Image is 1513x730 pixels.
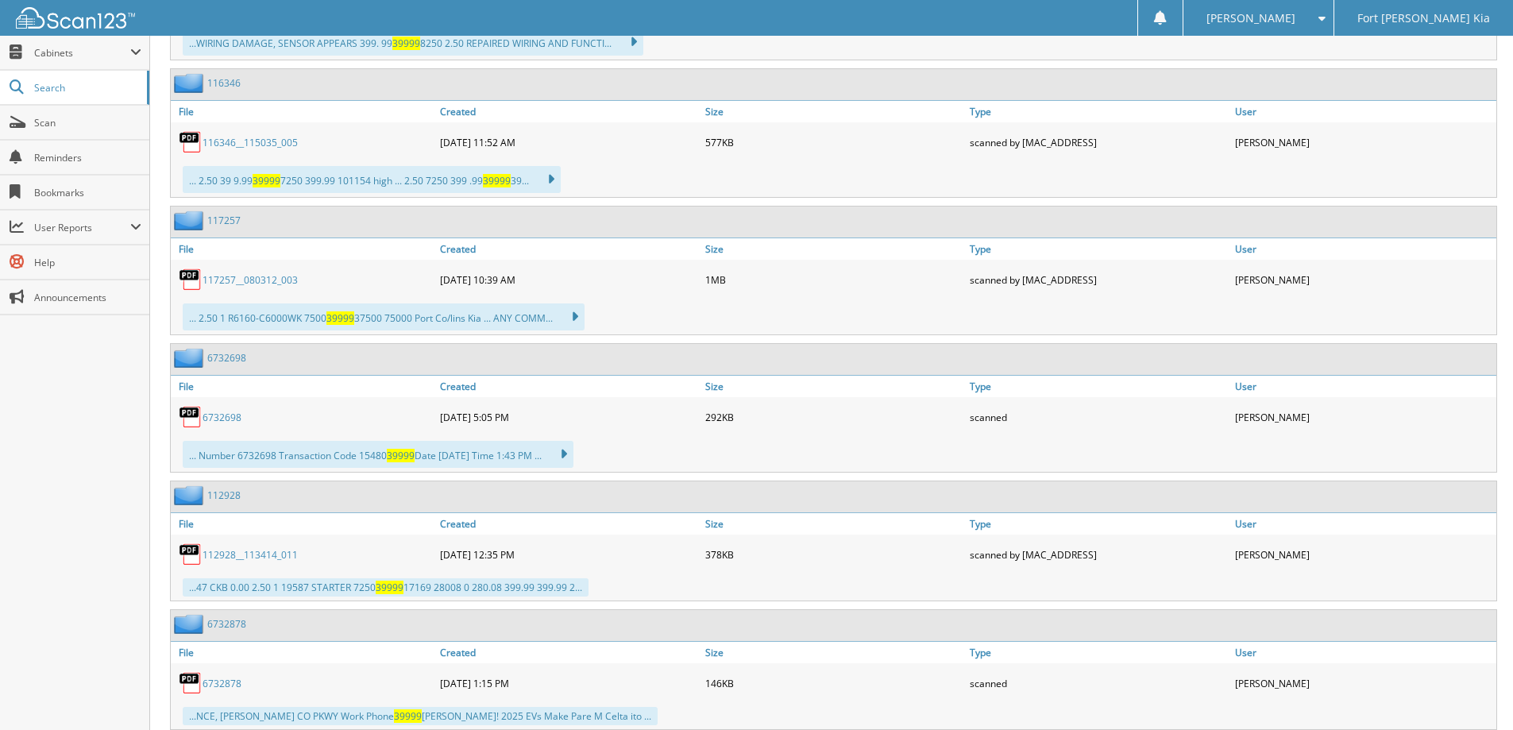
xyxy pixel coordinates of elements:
[253,174,280,187] span: 39999
[436,539,701,570] div: [DATE] 12:35 PM
[183,441,573,468] div: ... Number 6732698 Transaction Code 15480 Date [DATE] Time 1:43 PM ...
[174,348,207,368] img: folder2.png
[436,126,701,158] div: [DATE] 11:52 AM
[701,667,967,699] div: 146KB
[34,291,141,304] span: Announcements
[966,376,1231,397] a: Type
[34,81,139,95] span: Search
[183,166,561,193] div: ... 2.50 39 9.99 7250 399.99 101154 high ... 2.50 7250 399 .99 39...
[392,37,420,50] span: 39999
[701,238,967,260] a: Size
[1231,376,1496,397] a: User
[203,677,241,690] a: 6732878
[1231,539,1496,570] div: [PERSON_NAME]
[1231,264,1496,295] div: [PERSON_NAME]
[203,411,241,424] a: 6732698
[203,273,298,287] a: 117257__080312_003
[436,513,701,535] a: Created
[34,116,141,129] span: Scan
[1231,513,1496,535] a: User
[179,671,203,695] img: PDF.png
[1206,14,1295,23] span: [PERSON_NAME]
[1357,14,1490,23] span: Fort [PERSON_NAME] Kia
[701,513,967,535] a: Size
[179,130,203,154] img: PDF.png
[1231,101,1496,122] a: User
[34,256,141,269] span: Help
[174,73,207,93] img: folder2.png
[183,578,589,597] div: ...47 CKB 0.00 2.50 1 19587 STARTER 7250 17169 28008 0 280.08 399.99 399.99 2...
[207,76,241,90] a: 116346
[966,539,1231,570] div: scanned by [MAC_ADDRESS]
[34,46,130,60] span: Cabinets
[436,264,701,295] div: [DATE] 10:39 AM
[1231,401,1496,433] div: [PERSON_NAME]
[203,548,298,562] a: 112928__113414_011
[34,151,141,164] span: Reminders
[171,238,436,260] a: File
[1231,238,1496,260] a: User
[179,543,203,566] img: PDF.png
[34,221,130,234] span: User Reports
[174,211,207,230] img: folder2.png
[436,401,701,433] div: [DATE] 5:05 PM
[966,101,1231,122] a: Type
[966,642,1231,663] a: Type
[436,667,701,699] div: [DATE] 1:15 PM
[436,238,701,260] a: Created
[183,303,585,330] div: ... 2.50 1 R6160-C6000WK 7500 37500 75000 Port Co/lins Kia ... ANY COMM...
[207,617,246,631] a: 6732878
[483,174,511,187] span: 39999
[387,449,415,462] span: 39999
[966,126,1231,158] div: scanned by [MAC_ADDRESS]
[394,709,422,723] span: 39999
[1231,126,1496,158] div: [PERSON_NAME]
[203,136,298,149] a: 116346__115035_005
[701,126,967,158] div: 577KB
[701,376,967,397] a: Size
[701,264,967,295] div: 1MB
[966,238,1231,260] a: Type
[1231,667,1496,699] div: [PERSON_NAME]
[326,311,354,325] span: 39999
[701,401,967,433] div: 292KB
[376,581,403,594] span: 39999
[174,614,207,634] img: folder2.png
[966,401,1231,433] div: scanned
[701,101,967,122] a: Size
[966,667,1231,699] div: scanned
[179,405,203,429] img: PDF.png
[183,707,658,725] div: ...NCE, [PERSON_NAME] CO PKWY Work Phone [PERSON_NAME]! 2025 EVs Make Pare M Celta ito ...
[207,214,241,227] a: 117257
[207,351,246,365] a: 6732698
[207,489,241,502] a: 112928
[436,376,701,397] a: Created
[701,642,967,663] a: Size
[966,264,1231,295] div: scanned by [MAC_ADDRESS]
[966,513,1231,535] a: Type
[171,513,436,535] a: File
[183,29,643,56] div: ...WIRING DAMAGE, SENSOR APPEARS 399. 99 8250 2.50 REPAIRED WIRING AND FUNCTI...
[436,642,701,663] a: Created
[1231,642,1496,663] a: User
[171,376,436,397] a: File
[701,539,967,570] div: 378KB
[16,7,135,29] img: scan123-logo-white.svg
[436,101,701,122] a: Created
[171,642,436,663] a: File
[34,186,141,199] span: Bookmarks
[179,268,203,292] img: PDF.png
[174,485,207,505] img: folder2.png
[171,101,436,122] a: File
